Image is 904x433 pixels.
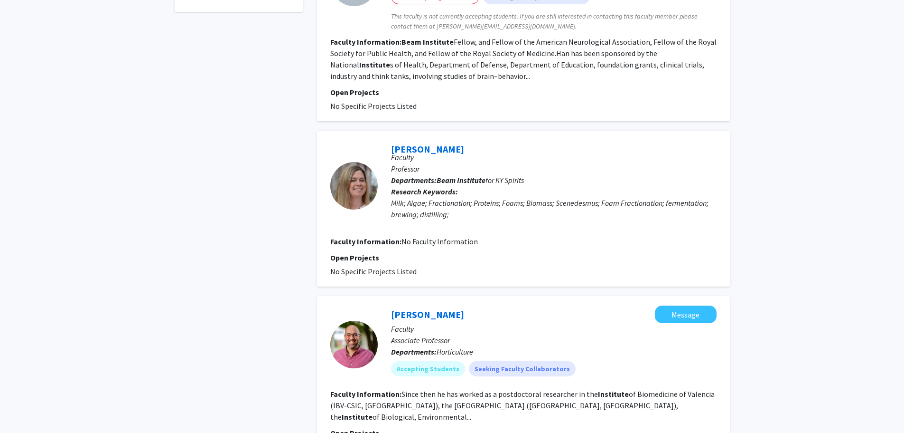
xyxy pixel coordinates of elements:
span: This faculty is not currently accepting students. If you are still interested in contacting this ... [391,11,717,31]
span: No Specific Projects Listed [330,267,417,276]
mat-chip: Seeking Faculty Collaborators [469,361,576,376]
p: Associate Professor [391,335,717,346]
span: Horticulture [437,347,473,356]
b: Departments: [391,175,437,185]
fg-read-more: Since then he has worked as a postdoctoral researcher in the of Biomedicine of Valencia (IBV-CSIC... [330,389,715,422]
p: Open Projects [330,87,717,98]
span: No Faculty Information [401,237,478,246]
b: Research Keywords: [391,187,458,196]
b: Faculty Information: [330,389,401,399]
span: No Specific Projects Listed [330,101,417,111]
b: Institute [423,37,454,47]
b: Institute [457,175,485,185]
b: Beam [401,37,421,47]
b: Institute [598,389,629,399]
div: Milk; Algae; Fractionation; Proteins; Foams; Biomass; Scenedesmus; Foam Fractionation; fermentati... [391,197,717,220]
fg-read-more: Fellow, and Fellow of the American Neurological Association, Fellow of the Royal Society for Publ... [330,37,717,81]
p: Faculty [391,152,717,163]
p: Open Projects [330,252,717,263]
a: [PERSON_NAME] [391,143,464,155]
mat-chip: Accepting Students [391,361,465,376]
b: Institute [359,60,390,69]
b: Institute [342,412,373,422]
span: for KY Spirits [437,175,524,185]
b: Beam [437,175,456,185]
a: [PERSON_NAME] [391,308,464,320]
b: Faculty Information: [330,237,401,246]
iframe: Chat [7,390,40,426]
button: Message Carlos Rodriguez Lopez [655,306,717,323]
b: Departments: [391,347,437,356]
b: Faculty Information: [330,37,401,47]
p: Professor [391,163,717,174]
p: Faculty [391,323,717,335]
